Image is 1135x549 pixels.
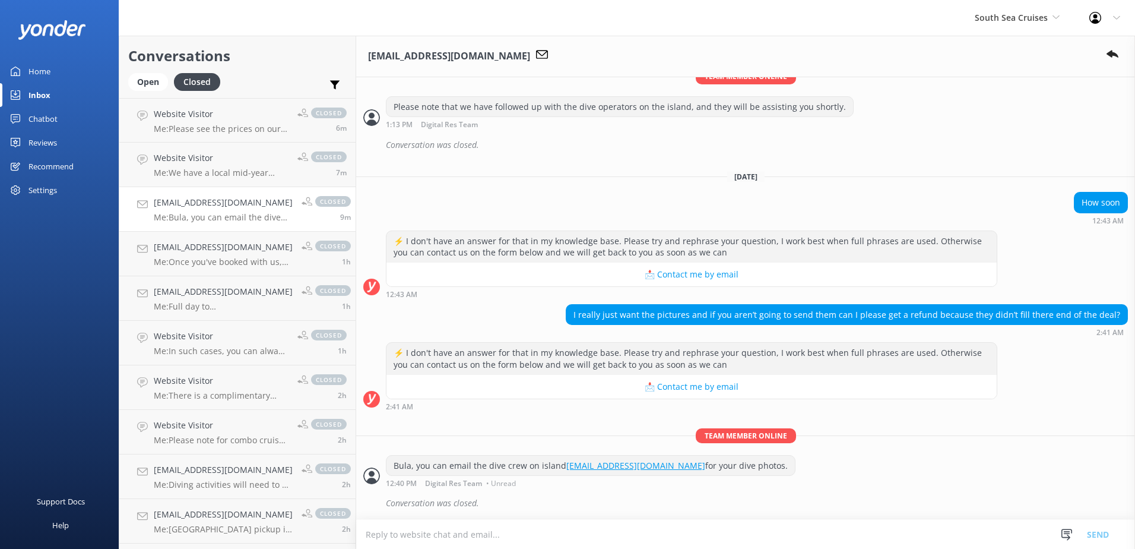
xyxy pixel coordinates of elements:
strong: 2:41 AM [1096,329,1124,336]
p: Me: Full day to [GEOGRAPHIC_DATA]. [154,301,293,312]
a: [EMAIL_ADDRESS][DOMAIN_NAME]Me:Bula, you can email the dive crew on island [EMAIL_ADDRESS][DOMAIN... [119,187,356,232]
h4: Website Visitor [154,374,288,387]
div: Bula, you can email the dive crew on island for your dive photos. [386,456,795,476]
span: Sep 09 2025 10:49am (UTC +12:00) Pacific/Auckland [338,390,347,400]
div: Inbox [28,83,50,107]
button: 📩 Contact me by email [386,375,997,399]
span: closed [311,374,347,385]
div: Closed [174,73,220,91]
span: closed [311,152,347,162]
img: yonder-white-logo.png [18,20,86,40]
p: Me: There is a complimentary coach transfer at the airport which departs at 7am. [154,390,288,401]
a: Website VisitorMe:We have a local mid-year special ongoing, which is valid until [DATE], which is... [119,143,356,187]
p: Me: We have a local mid-year special ongoing, which is valid until [DATE], which is $169 for full... [154,168,288,178]
div: Support Docs [37,490,85,513]
div: ⚡ I don't have an answer for that in my knowledge base. Please try and rephrase your question, I ... [386,231,997,263]
h4: [EMAIL_ADDRESS][DOMAIN_NAME] [154,508,293,521]
a: [EMAIL_ADDRESS][DOMAIN_NAME]Me:Once you've booked with us, you'll receive an email 24 hours befor... [119,232,356,276]
a: [EMAIL_ADDRESS][DOMAIN_NAME]Me:Full day to [GEOGRAPHIC_DATA].closed1h [119,276,356,321]
p: Me: Once you've booked with us, you'll receive an email 24 hours before your travel date making y... [154,257,293,267]
span: closed [315,463,351,474]
h4: [EMAIL_ADDRESS][DOMAIN_NAME] [154,285,293,298]
h4: Website Visitor [154,108,288,121]
a: [EMAIL_ADDRESS][DOMAIN_NAME]Me:[GEOGRAPHIC_DATA] pickup is at 9.05am, Guests are to be waiting at... [119,499,356,544]
div: Sep 09 2025 02:41am (UTC +12:00) Pacific/Auckland [386,402,997,411]
span: Digital Res Team [421,121,478,129]
span: Sep 09 2025 10:41am (UTC +12:00) Pacific/Auckland [342,524,351,534]
span: Sep 09 2025 10:42am (UTC +12:00) Pacific/Auckland [342,479,351,490]
span: Sep 09 2025 10:54am (UTC +12:00) Pacific/Auckland [342,301,351,311]
a: Website VisitorMe:Please see the prices on our website [URL][DOMAIN_NAME] we offer locals a 20% d... [119,98,356,143]
h4: [EMAIL_ADDRESS][DOMAIN_NAME] [154,241,293,254]
div: 2025-09-09T00:40:34.711 [363,493,1128,513]
strong: 12:40 PM [386,480,417,487]
h4: Website Visitor [154,152,288,165]
p: Me: Diving activities will need to be booked directly with the resort of Barefoot kuata or [GEOGR... [154,479,293,490]
div: Recommend [28,154,74,178]
p: Me: Bula, you can email the dive crew on island [EMAIL_ADDRESS][DOMAIN_NAME] for your dive photos. [154,212,293,223]
span: Team member online [696,428,796,443]
span: closed [311,330,347,340]
strong: 12:43 AM [1092,217,1124,225]
h4: [EMAIL_ADDRESS][DOMAIN_NAME] [154,196,293,209]
div: Conversation was closed. [386,493,1128,513]
span: Sep 09 2025 12:43pm (UTC +12:00) Pacific/Auckland [336,123,347,133]
a: [EMAIL_ADDRESS][DOMAIN_NAME] [566,460,705,471]
p: Me: Please see the prices on our website [URL][DOMAIN_NAME] we offer locals a 20% discount off ou... [154,124,288,134]
div: Settings [28,178,57,202]
p: Me: Please note for combo cruise, we do not offer coach transfers to the [GEOGRAPHIC_DATA] area. [154,435,288,446]
span: Sep 09 2025 12:41pm (UTC +12:00) Pacific/Auckland [336,168,347,178]
span: closed [315,285,351,296]
span: closed [315,508,351,519]
a: Closed [174,75,226,88]
div: Please note that we have followed up with the dive operators on the island, and they will be assi... [386,97,853,117]
div: Help [52,513,69,537]
div: ⚡ I don't have an answer for that in my knowledge base. Please try and rephrase your question, I ... [386,343,997,374]
span: closed [311,108,347,118]
p: Me: In such cases, you can always check-in at our check-in counter located in [GEOGRAPHIC_DATA]. [154,346,288,356]
div: Conversation was closed. [386,135,1128,155]
h3: [EMAIL_ADDRESS][DOMAIN_NAME] [368,49,530,64]
h2: Conversations [128,45,347,67]
strong: 2:41 AM [386,403,413,411]
strong: 12:43 AM [386,291,417,298]
div: Chatbot [28,107,58,131]
div: How soon [1074,193,1127,213]
h4: Website Visitor [154,330,288,343]
span: • Unread [486,480,516,487]
div: Sep 09 2025 02:41am (UTC +12:00) Pacific/Auckland [566,328,1128,336]
div: Sep 09 2025 12:43am (UTC +12:00) Pacific/Auckland [386,290,997,298]
a: Website VisitorMe:Please note for combo cruise, we do not offer coach transfers to the [GEOGRAPHI... [119,410,356,455]
span: [DATE] [727,172,765,182]
span: Sep 09 2025 10:52am (UTC +12:00) Pacific/Auckland [338,346,347,356]
div: Sep 06 2025 01:13pm (UTC +12:00) Pacific/Auckland [386,120,854,129]
p: Me: [GEOGRAPHIC_DATA] pickup is at 9.05am, Guests are to be waiting at the lobby 15mins prior to ... [154,524,293,535]
span: Sep 09 2025 10:55am (UTC +12:00) Pacific/Auckland [342,257,351,267]
a: Open [128,75,174,88]
a: [EMAIL_ADDRESS][DOMAIN_NAME]Me:Diving activities will need to be booked directly with the resort ... [119,455,356,499]
a: Website VisitorMe:There is a complimentary coach transfer at the airport which departs at 7am.clo... [119,365,356,410]
div: Home [28,59,50,83]
span: closed [315,241,351,251]
span: closed [311,419,347,430]
div: 2025-09-06T01:13:12.462 [363,135,1128,155]
button: 📩 Contact me by email [386,263,997,286]
strong: 1:13 PM [386,121,413,129]
a: Website VisitorMe:In such cases, you can always check-in at our check-in counter located in [GEOG... [119,321,356,365]
span: Digital Res Team [425,480,482,487]
div: Sep 09 2025 12:40pm (UTC +12:00) Pacific/Auckland [386,479,795,487]
h4: [EMAIL_ADDRESS][DOMAIN_NAME] [154,463,293,477]
span: closed [315,196,351,207]
span: South Sea Cruises [975,12,1048,23]
h4: Website Visitor [154,419,288,432]
div: Sep 09 2025 12:43am (UTC +12:00) Pacific/Auckland [1074,216,1128,225]
span: Sep 09 2025 10:45am (UTC +12:00) Pacific/Auckland [338,435,347,445]
div: Reviews [28,131,57,154]
div: I really just want the pictures and if you aren’t going to send them can I please get a refund be... [566,305,1127,325]
div: Open [128,73,168,91]
span: Sep 09 2025 12:40pm (UTC +12:00) Pacific/Auckland [340,212,351,222]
